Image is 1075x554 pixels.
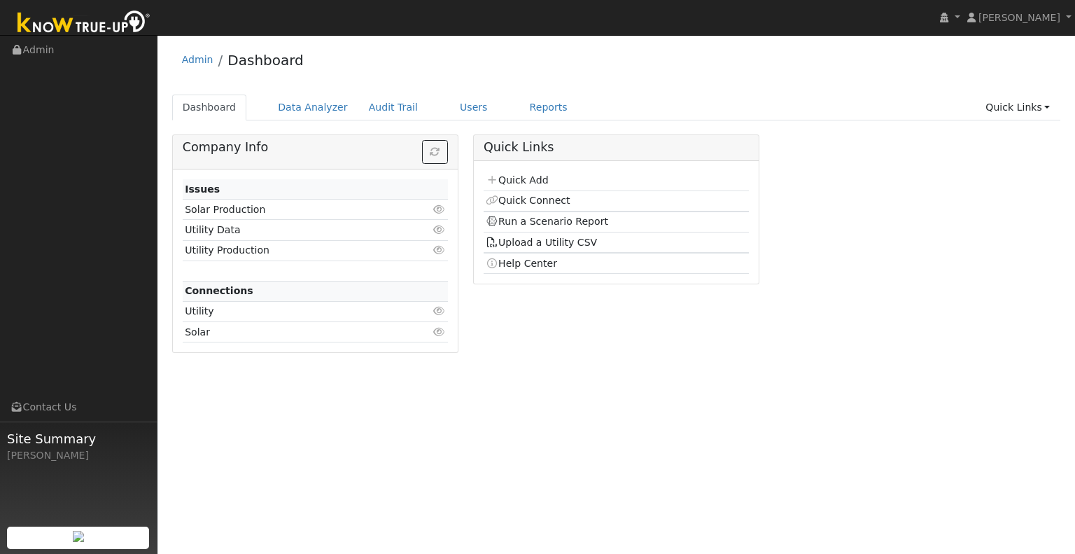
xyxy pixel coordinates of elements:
[486,174,548,186] a: Quick Add
[227,52,304,69] a: Dashboard
[183,322,405,342] td: Solar
[73,531,84,542] img: retrieve
[433,327,446,337] i: Click to view
[183,200,405,220] td: Solar Production
[978,12,1060,23] span: [PERSON_NAME]
[519,95,578,120] a: Reports
[486,195,570,206] a: Quick Connect
[486,237,597,248] a: Upload a Utility CSV
[486,216,608,227] a: Run a Scenario Report
[183,140,448,155] h5: Company Info
[486,258,557,269] a: Help Center
[433,245,446,255] i: Click to view
[484,140,749,155] h5: Quick Links
[185,183,220,195] strong: Issues
[975,95,1060,120] a: Quick Links
[183,220,405,240] td: Utility Data
[433,306,446,316] i: Click to view
[449,95,498,120] a: Users
[7,429,150,448] span: Site Summary
[182,54,213,65] a: Admin
[358,95,428,120] a: Audit Trail
[172,95,247,120] a: Dashboard
[10,8,157,39] img: Know True-Up
[185,285,253,296] strong: Connections
[7,448,150,463] div: [PERSON_NAME]
[433,205,446,214] i: Click to view
[183,240,405,261] td: Utility Production
[183,301,405,321] td: Utility
[433,225,446,235] i: Click to view
[267,95,358,120] a: Data Analyzer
